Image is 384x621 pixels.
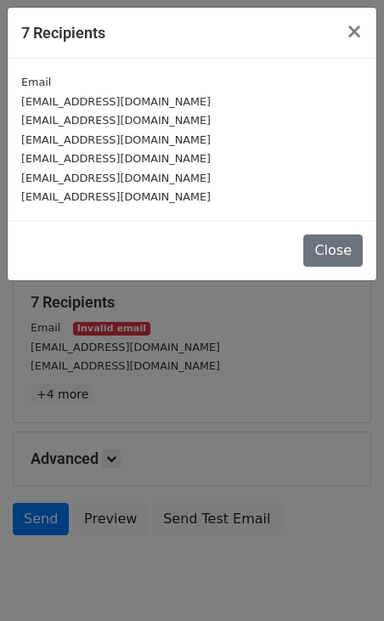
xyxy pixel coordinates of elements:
[303,234,363,267] button: Close
[21,133,211,146] small: [EMAIL_ADDRESS][DOMAIN_NAME]
[21,76,51,88] small: Email
[21,190,211,203] small: [EMAIL_ADDRESS][DOMAIN_NAME]
[21,21,105,44] h5: 7 Recipients
[332,8,376,55] button: Close
[21,152,211,165] small: [EMAIL_ADDRESS][DOMAIN_NAME]
[21,172,211,184] small: [EMAIL_ADDRESS][DOMAIN_NAME]
[346,20,363,43] span: ×
[21,95,211,108] small: [EMAIL_ADDRESS][DOMAIN_NAME]
[21,114,211,127] small: [EMAIL_ADDRESS][DOMAIN_NAME]
[299,539,384,621] iframe: Chat Widget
